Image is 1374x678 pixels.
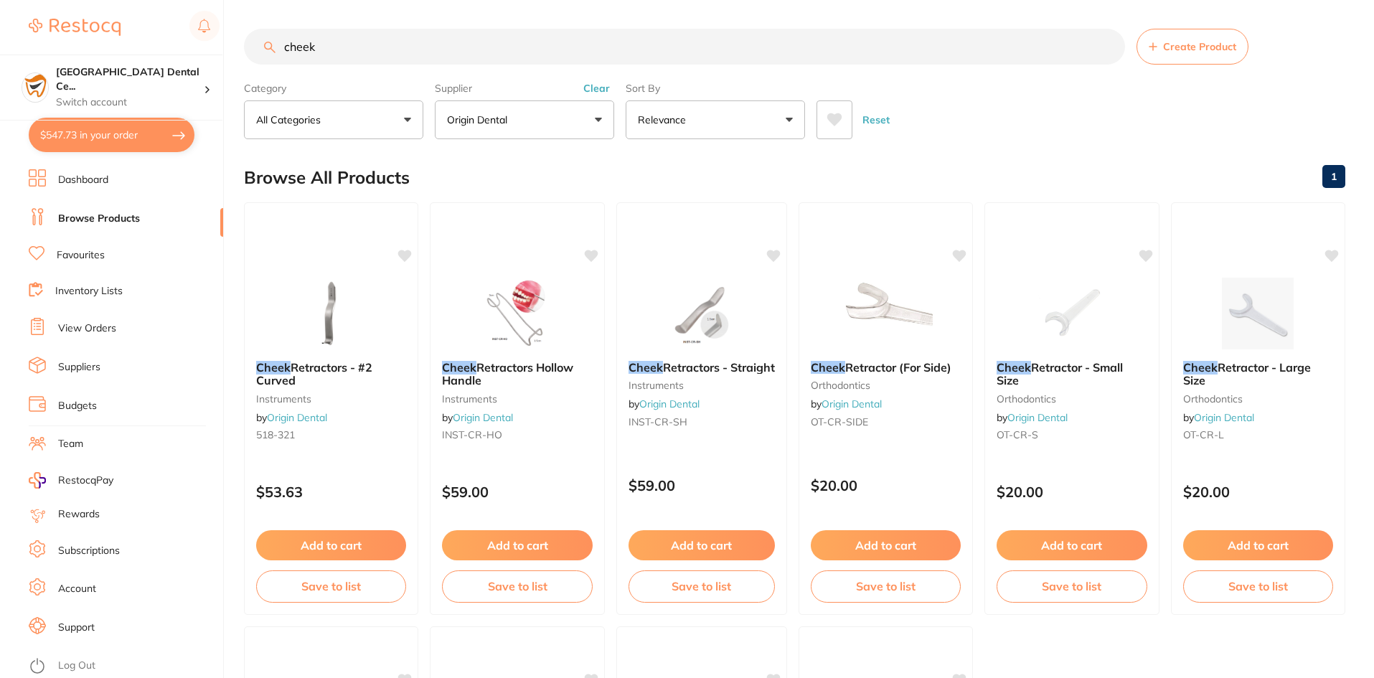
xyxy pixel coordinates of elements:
[56,65,204,93] h4: Horsham Plaza Dental Centre
[256,530,406,560] button: Add to cart
[1163,41,1236,52] span: Create Product
[1194,411,1254,424] a: Origin Dental
[244,82,423,95] label: Category
[256,570,406,602] button: Save to list
[256,428,295,441] span: 518-321
[1183,530,1333,560] button: Add to cart
[845,360,951,375] span: Retractor (For Side)
[811,530,961,560] button: Add to cart
[629,397,700,410] span: by
[822,397,882,410] a: Origin Dental
[629,380,775,391] small: instruments
[629,361,775,374] b: Cheek Retractors - Straight
[256,360,372,387] span: Retractors - #2 Curved
[58,582,96,596] a: Account
[442,360,476,375] em: Cheek
[29,655,219,678] button: Log Out
[997,411,1068,424] span: by
[285,278,378,349] img: Cheek Retractors - #2 Curved
[57,248,105,263] a: Favourites
[58,360,100,375] a: Suppliers
[997,484,1147,500] p: $20.00
[811,570,961,602] button: Save to list
[626,100,805,139] button: Relevance
[442,530,592,560] button: Add to cart
[58,659,95,673] a: Log Out
[58,437,83,451] a: Team
[442,393,592,405] small: instruments
[256,361,406,387] b: Cheek Retractors - #2 Curved
[1007,411,1068,424] a: Origin Dental
[629,570,775,602] button: Save to list
[58,173,108,187] a: Dashboard
[29,472,46,489] img: RestocqPay
[629,360,663,375] em: Cheek
[435,100,614,139] button: Origin Dental
[58,399,97,413] a: Budgets
[256,411,327,424] span: by
[29,472,113,489] a: RestocqPay
[1137,29,1248,65] button: Create Product
[663,360,775,375] span: Retractors - Straight
[639,397,700,410] a: Origin Dental
[811,361,961,374] b: Cheek Retractor (For Side)
[442,428,502,441] span: INST-CR-HO
[244,100,423,139] button: All Categories
[997,361,1147,387] b: Cheek Retractor - Small Size
[997,393,1147,405] small: orthodontics
[447,113,513,127] p: Origin Dental
[29,11,121,44] a: Restocq Logo
[1183,570,1333,602] button: Save to list
[811,397,882,410] span: by
[256,393,406,405] small: instruments
[655,278,748,349] img: Cheek Retractors - Straight
[58,474,113,488] span: RestocqPay
[442,361,592,387] b: Cheek Retractors Hollow Handle
[1183,361,1333,387] b: Cheek Retractor - Large Size
[1183,484,1333,500] p: $20.00
[58,621,95,635] a: Support
[256,360,291,375] em: Cheek
[1183,393,1333,405] small: orthodontics
[442,411,513,424] span: by
[858,100,894,139] button: Reset
[56,95,204,110] p: Switch account
[629,530,775,560] button: Add to cart
[997,530,1147,560] button: Add to cart
[626,82,805,95] label: Sort By
[1183,360,1218,375] em: Cheek
[244,29,1125,65] input: Search Products
[29,19,121,36] img: Restocq Logo
[579,82,614,95] button: Clear
[471,278,564,349] img: Cheek Retractors Hollow Handle
[1025,278,1119,349] img: Cheek Retractor - Small Size
[442,570,592,602] button: Save to list
[58,544,120,558] a: Subscriptions
[997,360,1031,375] em: Cheek
[442,484,592,500] p: $59.00
[997,360,1123,387] span: Retractor - Small Size
[267,411,327,424] a: Origin Dental
[629,477,775,494] p: $59.00
[58,321,116,336] a: View Orders
[453,411,513,424] a: Origin Dental
[629,415,687,428] span: INST-CR-SH
[22,73,48,99] img: Horsham Plaza Dental Centre
[29,118,194,152] button: $547.73 in your order
[256,484,406,500] p: $53.63
[244,168,410,188] h2: Browse All Products
[811,415,868,428] span: OT-CR-SIDE
[811,380,961,391] small: orthodontics
[58,212,140,226] a: Browse Products
[55,284,123,298] a: Inventory Lists
[1183,360,1311,387] span: Retractor - Large Size
[811,360,845,375] em: Cheek
[997,570,1147,602] button: Save to list
[58,507,100,522] a: Rewards
[1183,428,1224,441] span: OT-CR-L
[1211,278,1304,349] img: Cheek Retractor - Large Size
[442,360,573,387] span: Retractors Hollow Handle
[435,82,614,95] label: Supplier
[839,278,933,349] img: Cheek Retractor (For Side)
[256,113,326,127] p: All Categories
